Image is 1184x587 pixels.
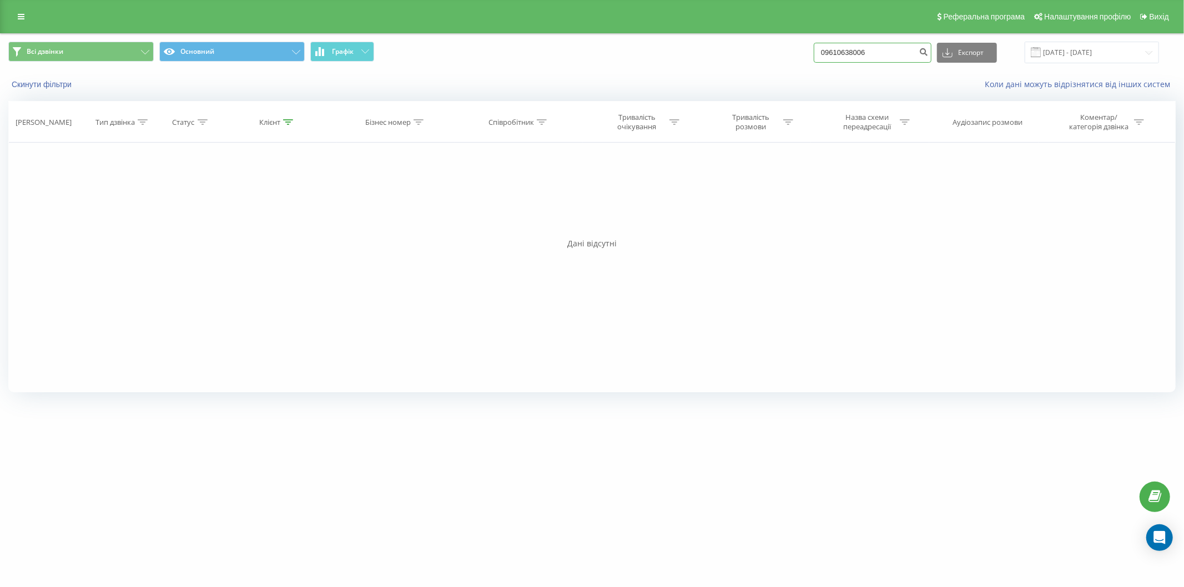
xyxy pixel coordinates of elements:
[173,118,195,127] div: Статус
[8,238,1176,249] div: Дані відсутні
[488,118,534,127] div: Співробітник
[838,113,897,131] div: Назва схеми переадресації
[8,79,77,89] button: Скинути фільтри
[310,42,374,62] button: Графік
[1044,12,1131,21] span: Налаштування профілю
[159,42,305,62] button: Основний
[259,118,280,127] div: Клієнт
[8,42,154,62] button: Всі дзвінки
[607,113,667,131] div: Тривалість очікування
[95,118,135,127] div: Тип дзвінка
[1146,524,1173,551] div: Open Intercom Messenger
[814,43,931,63] input: Пошук за номером
[332,48,354,55] span: Графік
[953,118,1022,127] div: Аудіозапис розмови
[365,118,411,127] div: Бізнес номер
[27,47,63,56] span: Всі дзвінки
[721,113,780,131] div: Тривалість розмови
[1066,113,1131,131] div: Коментар/категорія дзвінка
[944,12,1025,21] span: Реферальна програма
[985,79,1176,89] a: Коли дані можуть відрізнятися вiд інших систем
[1150,12,1169,21] span: Вихід
[16,118,72,127] div: [PERSON_NAME]
[937,43,997,63] button: Експорт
